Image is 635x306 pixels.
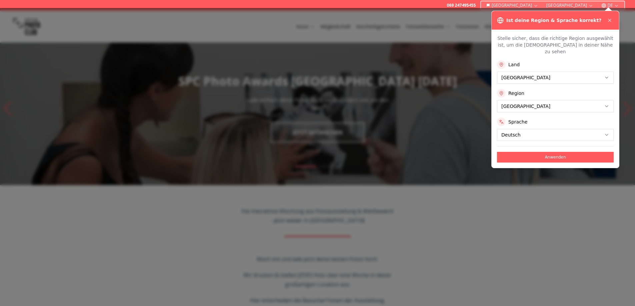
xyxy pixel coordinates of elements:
button: [GEOGRAPHIC_DATA] [484,1,541,9]
label: Region [508,90,524,97]
label: Land [508,61,520,68]
button: DE [599,1,622,9]
label: Sprache [508,119,527,125]
h3: Ist deine Region & Sprache korrekt? [506,17,601,24]
a: 069 247495455 [447,3,476,8]
p: Stelle sicher, dass die richtige Region ausgewählt ist, um die [DEMOGRAPHIC_DATA] in deiner Nähe ... [497,35,614,55]
button: [GEOGRAPHIC_DATA] [544,1,596,9]
button: Anwenden [497,152,614,162]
